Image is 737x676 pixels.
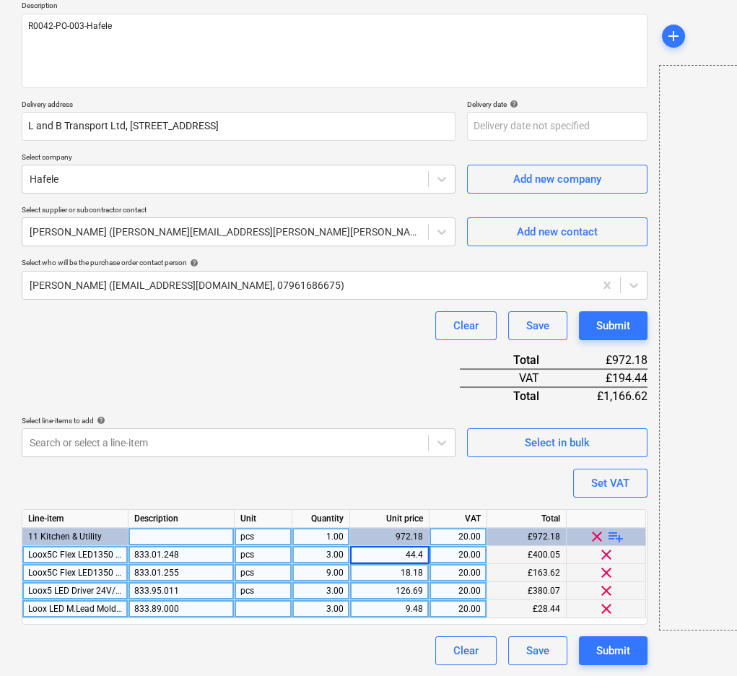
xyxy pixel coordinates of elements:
div: £972.18 [562,352,647,369]
div: Clear [453,641,479,660]
div: 20.00 [435,528,481,546]
span: Loox5 LED Driver 24V/90W 100-240V Blk [28,586,188,596]
div: Unit price [350,510,429,528]
iframe: Chat Widget [665,607,737,676]
div: Delivery date [467,100,647,109]
div: pcs [235,564,292,582]
div: 833.01.255 [128,564,235,582]
div: Quantity [292,510,350,528]
div: Submit [596,641,630,660]
input: Delivery address [22,112,455,141]
span: Loox5C Flex LED1350 1200mm Plinth Prof B [28,568,203,578]
p: Delivery address [22,100,455,112]
div: Submit [596,316,630,335]
span: Loox5C Flex LED1350 5018mm 24V/9.6W 4K [28,550,206,560]
button: Add new company [467,165,647,194]
div: Add new company [513,170,601,188]
button: Add new contact [467,217,647,246]
div: Add new contact [517,222,598,241]
div: £194.44 [562,369,647,387]
span: clear [598,546,615,563]
textarea: R0042-PO-003-Hafele [22,14,647,88]
div: VAT [460,369,562,387]
div: 833.01.248 [128,546,235,564]
div: pcs [235,582,292,600]
span: 11 Kitchen & Utility [28,532,102,542]
div: Set VAT [591,474,629,493]
div: Select line-items to add [22,416,455,425]
span: Loox LED M.Lead Mold Plug 250V 2.0m Blk [28,604,196,614]
div: Select in bulk [525,433,590,452]
div: 126.69 [356,582,423,600]
div: Total [460,352,562,369]
div: Description [128,510,235,528]
div: 9.00 [298,564,344,582]
p: Select company [22,152,455,165]
button: Submit [579,636,647,665]
button: Save [508,636,567,665]
button: Save [508,311,567,340]
div: Total [460,387,562,404]
div: Clear [453,316,479,335]
button: Clear [435,636,497,665]
button: Submit [579,311,647,340]
span: clear [598,600,615,617]
div: £163.62 [487,564,567,582]
span: clear [598,564,615,581]
div: 20.00 [435,582,481,600]
span: clear [588,528,606,545]
div: pcs [235,546,292,564]
div: £380.07 [487,582,567,600]
div: 972.18 [356,528,423,546]
div: 20.00 [435,546,481,564]
div: 20.00 [435,564,481,582]
div: £1,166.62 [562,387,647,404]
div: 833.95.011 [128,582,235,600]
div: 3.00 [298,546,344,564]
div: 1.00 [298,528,344,546]
input: Delivery date not specified [467,112,647,141]
span: clear [598,582,615,599]
div: Select who will be the purchase order contact person [22,258,647,267]
span: help [187,259,199,267]
button: Clear [435,311,497,340]
div: Save [526,641,549,660]
div: £972.18 [487,528,567,546]
div: 18.18 [356,564,423,582]
div: Unit [235,510,292,528]
span: add [665,27,682,45]
div: 20.00 [435,600,481,618]
div: pcs [235,528,292,546]
div: £400.05 [487,546,567,564]
div: VAT [429,510,487,528]
div: Save [526,316,549,335]
div: 9.48 [356,600,423,618]
button: Select in bulk [467,428,647,457]
span: playlist_add [607,528,624,545]
div: Total [487,510,567,528]
div: 3.00 [298,600,344,618]
p: Description [22,1,647,13]
div: £28.44 [487,600,567,618]
span: help [507,100,518,108]
div: 833.89.000 [128,600,235,618]
button: Set VAT [573,469,647,498]
div: 3.00 [298,582,344,600]
span: help [94,416,105,425]
div: Line-item [22,510,128,528]
p: Select supplier or subcontractor contact [22,205,455,217]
